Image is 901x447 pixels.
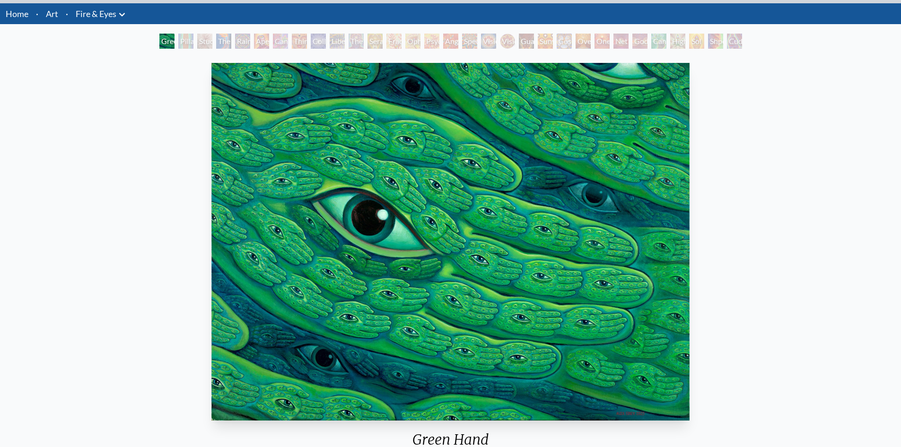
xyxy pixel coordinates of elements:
div: Sol Invictus [689,34,704,49]
div: Aperture [254,34,269,49]
li: · [62,3,72,24]
a: Home [6,9,28,19]
div: Vision [PERSON_NAME] [500,34,515,49]
div: One [595,34,610,49]
div: Higher Vision [670,34,685,49]
div: Cannafist [651,34,666,49]
div: Spectral Lotus [462,34,477,49]
div: Cannabis Sutra [273,34,288,49]
div: Liberation Through Seeing [330,34,345,49]
div: Sunyata [538,34,553,49]
div: Third Eye Tears of Joy [292,34,307,49]
div: Fractal Eyes [386,34,402,49]
div: Psychomicrograph of a Fractal Paisley Cherub Feather Tip [424,34,439,49]
div: Green Hand [159,34,175,49]
div: Seraphic Transport Docking on the Third Eye [367,34,383,49]
div: Oversoul [576,34,591,49]
div: Ophanic Eyelash [405,34,420,49]
div: Rainbow Eye Ripple [235,34,250,49]
div: Pillar of Awareness [178,34,193,49]
div: Angel Skin [443,34,458,49]
div: Shpongled [708,34,723,49]
div: Guardian of Infinite Vision [519,34,534,49]
div: Vision Crystal [481,34,496,49]
a: Fire & Eyes [76,7,116,20]
a: Art [46,7,58,20]
div: Net of Being [613,34,629,49]
div: Cuddle [727,34,742,49]
img: Green-Hand-2023-Alex-Grey-watermarked.jpg [211,63,690,421]
div: Godself [632,34,647,49]
li: · [32,3,42,24]
div: Study for the Great Turn [197,34,212,49]
div: The Torch [216,34,231,49]
div: Cosmic Elf [557,34,572,49]
div: Collective Vision [311,34,326,49]
div: The Seer [349,34,364,49]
